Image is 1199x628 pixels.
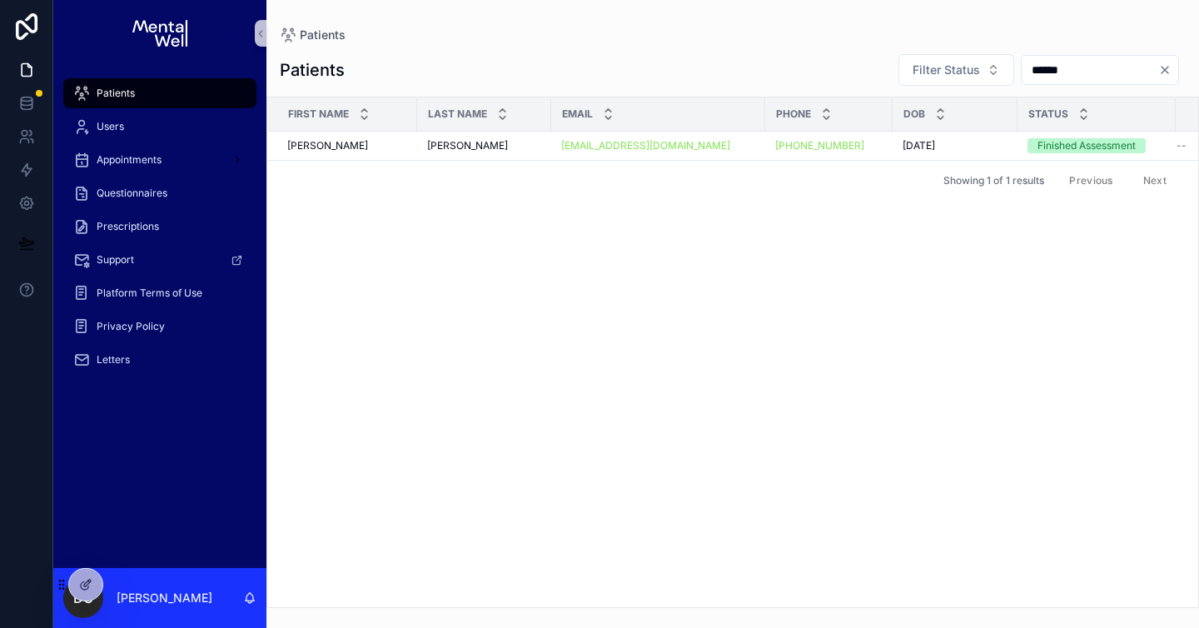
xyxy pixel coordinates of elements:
a: Privacy Policy [63,312,256,341]
a: Patients [280,27,346,43]
span: Patients [97,87,135,100]
a: Finished Assessment [1027,138,1166,153]
button: Select Button [898,54,1014,86]
a: Appointments [63,145,256,175]
a: Letters [63,345,256,375]
span: First Name [288,107,349,121]
a: [EMAIL_ADDRESS][DOMAIN_NAME] [561,139,730,152]
span: Prescriptions [97,220,159,233]
span: Questionnaires [97,187,167,200]
h1: Patients [280,58,345,82]
a: [PHONE_NUMBER] [775,139,883,152]
span: Users [97,120,124,133]
span: Phone [776,107,811,121]
span: Patients [300,27,346,43]
span: Last Name [428,107,487,121]
span: [PERSON_NAME] [427,139,508,152]
a: Patients [63,78,256,108]
a: Platform Terms of Use [63,278,256,308]
span: Showing 1 of 1 results [943,174,1044,187]
span: [DATE] [903,139,935,152]
div: scrollable content [53,67,266,568]
img: App logo [132,20,187,47]
a: Questionnaires [63,178,256,208]
a: Support [63,245,256,275]
span: -- [1177,139,1187,152]
p: [PERSON_NAME] [117,590,212,606]
a: [PHONE_NUMBER] [775,139,864,152]
a: [DATE] [903,139,1007,152]
a: Users [63,112,256,142]
span: DOB [903,107,925,121]
span: Filter Status [913,62,980,78]
span: Platform Terms of Use [97,287,202,300]
span: Status [1028,107,1068,121]
div: Finished Assessment [1037,138,1136,153]
span: Letters [97,353,130,366]
a: [PERSON_NAME] [427,139,541,152]
span: [PERSON_NAME] [287,139,368,152]
span: Privacy Policy [97,320,165,333]
button: Clear [1158,63,1178,77]
a: Prescriptions [63,212,256,242]
a: [PERSON_NAME] [287,139,407,152]
a: [EMAIL_ADDRESS][DOMAIN_NAME] [561,139,755,152]
span: Appointments [97,153,162,167]
span: Email [562,107,593,121]
span: Support [97,253,134,267]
